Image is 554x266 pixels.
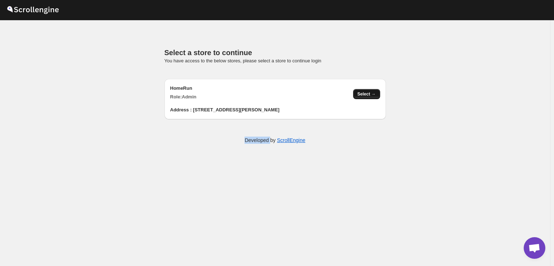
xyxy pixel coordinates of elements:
[170,94,197,99] b: Role: Admin
[357,91,376,97] span: Select →
[164,49,252,57] span: Select a store to continue
[524,237,545,259] div: Open chat
[170,107,280,112] b: Address : [STREET_ADDRESS][PERSON_NAME]
[245,137,305,144] p: Developed by
[353,89,380,99] button: Select →
[170,85,192,91] b: HomeRun
[164,57,386,65] p: You have access to the below stores, please select a store to continue login
[277,137,305,143] a: ScrollEngine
